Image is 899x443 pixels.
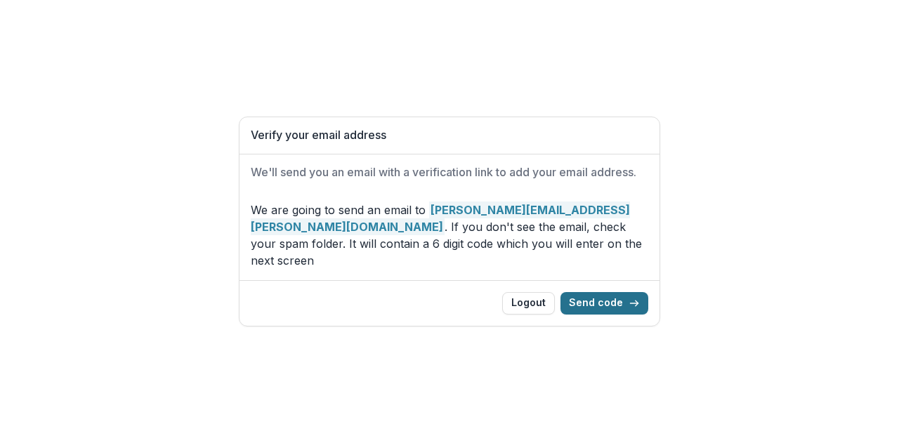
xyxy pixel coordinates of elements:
button: Logout [502,292,555,315]
h1: Verify your email address [251,128,648,142]
h2: We'll send you an email with a verification link to add your email address. [251,166,648,179]
button: Send code [560,292,648,315]
p: We are going to send an email to . If you don't see the email, check your spam folder. It will co... [251,201,648,269]
strong: [PERSON_NAME][EMAIL_ADDRESS][PERSON_NAME][DOMAIN_NAME] [251,201,630,235]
